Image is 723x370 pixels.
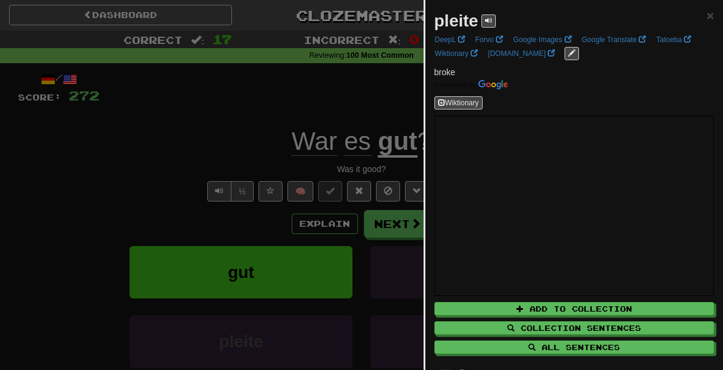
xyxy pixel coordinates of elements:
span: × [707,8,714,22]
button: All Sentences [434,341,715,354]
a: Google Translate [578,33,650,46]
span: broke [434,67,455,77]
button: Add to Collection [434,302,715,315]
a: [DOMAIN_NAME] [484,47,559,60]
a: Tatoeba [653,33,695,46]
img: Color short [434,80,508,90]
a: DeepL [431,33,469,46]
button: edit links [565,47,579,60]
button: Collection Sentences [434,321,715,335]
button: Close [707,9,714,22]
a: Google Images [510,33,575,46]
strong: pleite [434,11,478,30]
a: Wiktionary [431,47,481,60]
a: Forvo [472,33,507,46]
button: Wiktionary [434,96,483,109]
